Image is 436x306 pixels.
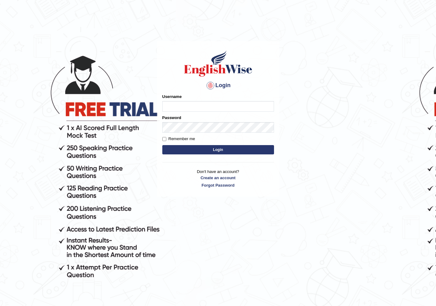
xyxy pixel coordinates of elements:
[162,136,195,142] label: Remember me
[162,169,274,188] p: Don't have an account?
[162,145,274,154] button: Login
[183,50,254,78] img: Logo of English Wise sign in for intelligent practice with AI
[162,182,274,188] a: Forgot Password
[162,94,182,100] label: Username
[162,81,274,91] h4: Login
[162,137,166,141] input: Remember me
[162,115,181,121] label: Password
[162,175,274,181] a: Create an account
